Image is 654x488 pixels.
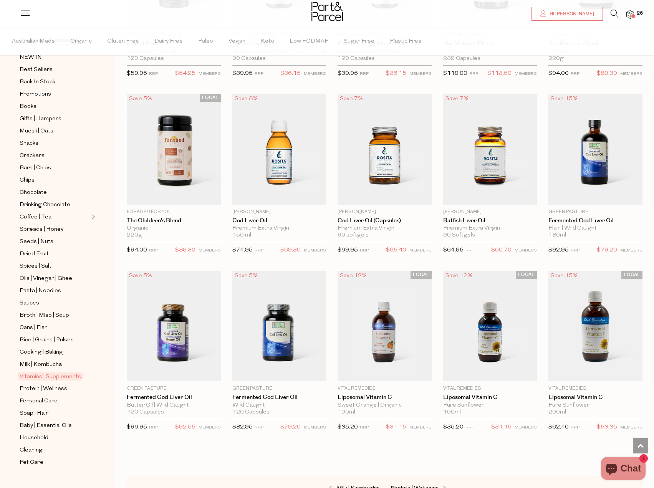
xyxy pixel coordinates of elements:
[232,385,326,392] p: Green Pasture
[338,208,432,215] p: [PERSON_NAME]
[199,248,221,253] small: MEMBERS
[20,421,72,430] span: Baby | Essential Oils
[232,232,251,239] span: 150 ml
[548,409,566,416] span: 200ml
[232,94,260,104] div: Save 8%
[20,274,89,283] a: Oils | Vinegar | Ghee
[20,89,89,99] a: Promotions
[411,271,432,279] span: LOCAL
[175,245,195,255] span: $89.30
[20,458,89,467] a: Pet Care
[443,424,464,430] span: $35.20
[20,261,89,271] a: Spices | Salt
[620,248,642,253] small: MEMBERS
[338,424,358,430] span: $35.20
[70,28,92,55] span: Organic
[20,360,62,369] span: Milk | Kombucha
[127,271,221,382] img: Fermented Cod Liver Oil
[338,232,369,239] span: 90 softgels
[338,225,432,232] div: Premium Extra Virgin
[20,127,53,136] span: Muesli | Oats
[20,445,89,455] a: Cleaning
[127,394,221,401] a: Fermented Cod Liver Oil
[290,28,328,55] span: Low FODMAP
[635,10,645,17] span: 26
[20,188,89,197] a: Chocolate
[20,458,43,467] span: Pet Care
[12,28,55,55] span: Australian Made
[90,212,95,222] button: Expand/Collapse Coffee | Tea
[232,55,266,62] span: 90 Capsules
[344,28,374,55] span: Sugar Free
[127,232,142,239] span: 220g
[232,225,326,232] div: Premium Extra Virgin
[20,360,89,369] a: Milk | Kombucha
[443,232,475,239] span: 90 Softgels
[338,409,355,416] span: 100ml
[127,208,221,215] p: Foraged For You
[20,102,89,111] a: Books
[338,271,369,281] div: Save 12%
[154,28,183,55] span: Dairy Free
[127,217,221,224] a: The Children's Blend
[548,385,642,392] p: Vital Remedies
[232,247,253,253] span: $74.95
[20,409,48,418] span: Soap | Hair
[443,225,537,232] div: Premium Extra Virgin
[20,53,42,62] span: NEW IN
[360,248,369,253] small: RRP
[443,208,537,215] p: [PERSON_NAME]
[626,10,634,18] a: 26
[338,394,432,401] a: Liposomal Vitamin C
[20,151,89,160] a: Crackers
[232,217,326,224] a: Cod Liver Oil
[127,402,221,409] div: Butter Oil | Wild Caught
[386,69,406,79] span: $36.15
[548,94,580,104] div: Save 15%
[465,248,474,253] small: RRP
[232,208,326,215] p: [PERSON_NAME]
[20,200,70,210] span: Drinking Chocolate
[107,28,139,55] span: Gluten Free
[20,433,89,443] a: Household
[20,396,89,406] a: Personal Care
[149,72,158,76] small: RRP
[20,163,89,173] a: Bars | Chips
[232,424,253,430] span: $82.95
[261,28,274,55] span: Keto
[386,245,406,255] span: $65.40
[338,217,432,224] a: Cod Liver Oil (capsules)
[409,425,432,430] small: MEMBERS
[127,385,221,392] p: Green Pasture
[338,271,432,382] img: Liposomal Vitamin C
[597,245,617,255] span: $79.20
[443,385,537,392] p: Vital Remedies
[149,425,158,430] small: RRP
[20,237,89,246] a: Seeds | Nuts
[228,28,245,55] span: Vegan
[232,394,326,401] a: Fermented Cod Liver Oil
[20,311,69,320] span: Broth | Miso | Soup
[548,424,569,430] span: $62.40
[199,425,221,430] small: MEMBERS
[232,402,326,409] div: Wild Caught
[443,94,537,205] img: Ratfish Liver Oil
[175,69,195,79] span: $54.25
[20,286,61,296] span: Pasta | Noodles
[491,245,512,255] span: $60.70
[386,422,406,432] span: $31.15
[338,94,432,205] img: Cod Liver Oil (capsules)
[20,323,89,333] a: Cans | Fish
[515,248,537,253] small: MEMBERS
[443,409,461,416] span: 100ml
[232,71,253,76] span: $39.95
[20,299,39,308] span: Sauces
[20,311,89,320] a: Broth | Miso | Soup
[20,65,89,74] a: Best Sellers
[390,28,422,55] span: Plastic Free
[280,422,301,432] span: $79.20
[127,271,154,281] div: Save 5%
[20,200,89,210] a: Drinking Chocolate
[338,71,358,76] span: $39.95
[443,55,480,62] span: 232 Capsules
